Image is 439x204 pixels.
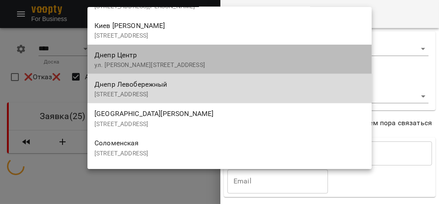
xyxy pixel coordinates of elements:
p: ул. [PERSON_NAME][STREET_ADDRESS] [94,61,365,70]
span: Днепр Левобережный [94,80,167,88]
span: Днепр Центр [94,51,137,59]
p: [STREET_ADDRESS] [94,120,365,129]
p: [STREET_ADDRESS] [94,32,365,40]
span: Киев [PERSON_NAME] [94,21,165,30]
span: [GEOGRAPHIC_DATA][PERSON_NAME] [94,109,213,118]
p: [STREET_ADDRESS] [94,90,365,99]
span: Днепр Китайская стена [94,168,172,176]
span: Соломенская [94,139,139,147]
p: [STREET_ADDRESS] [94,149,365,158]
